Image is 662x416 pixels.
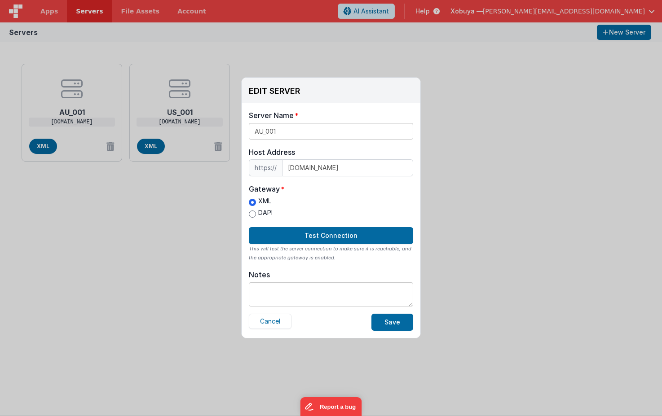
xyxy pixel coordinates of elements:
[249,87,300,96] h3: EDIT SERVER
[249,314,291,329] button: Cancel
[282,159,413,176] input: IP or domain name
[249,197,273,206] label: XML
[249,123,413,140] input: My Server
[249,184,280,194] div: Gateway
[249,210,256,218] input: DAPI
[249,227,413,244] button: Test Connection
[249,199,256,206] input: XML
[249,244,413,262] div: This will test the server connection to make sure it is reachable, and the appropriate gateway is...
[249,270,270,279] div: Notes
[371,314,413,331] button: Save
[249,159,282,176] span: https://
[300,397,362,416] iframe: Marker.io feedback button
[249,147,413,158] div: Host Address
[249,208,273,218] label: DAPI
[249,110,294,121] div: Server Name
